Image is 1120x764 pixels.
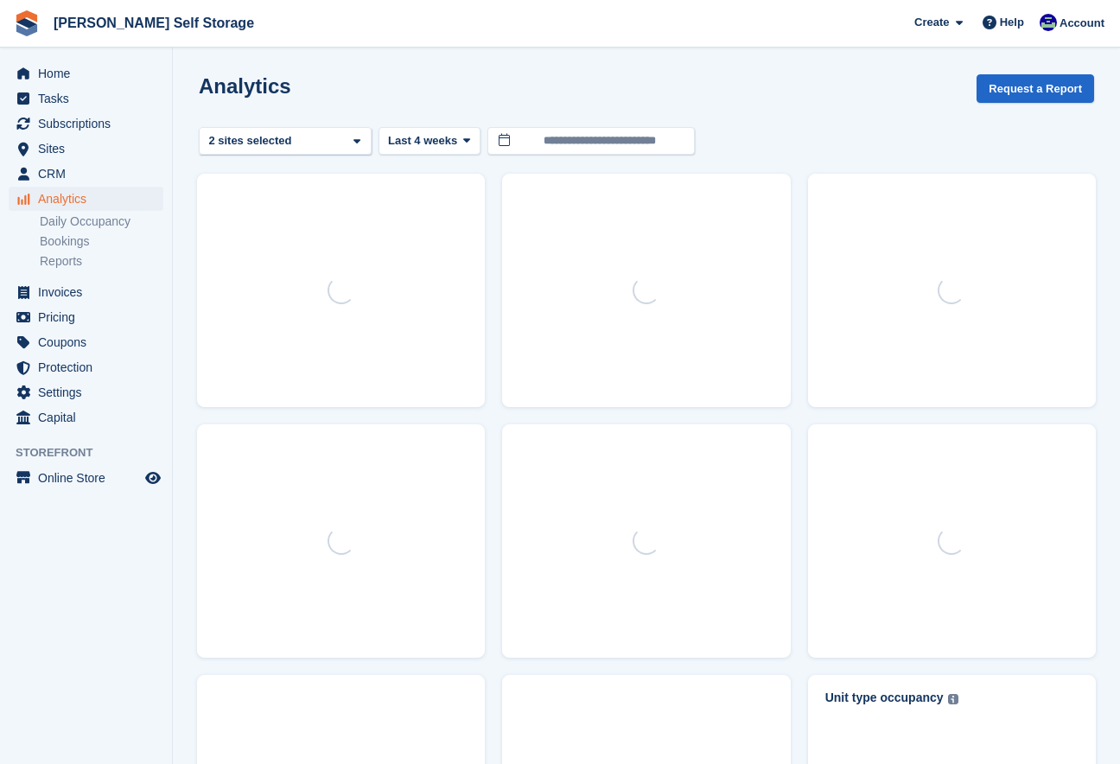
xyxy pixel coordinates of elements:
span: Settings [38,380,142,404]
a: Daily Occupancy [40,213,163,230]
a: menu [9,305,163,329]
a: menu [9,162,163,186]
span: Create [914,14,949,31]
span: Protection [38,355,142,379]
a: menu [9,405,163,430]
a: Bookings [40,233,163,250]
div: 2 sites selected [206,132,298,150]
img: icon-info-grey-7440780725fd019a000dd9b08b2336e03edf1995a4989e88bcd33f0948082b44.svg [948,694,958,704]
span: Last 4 weeks [388,132,457,150]
a: menu [9,86,163,111]
span: Help [1000,14,1024,31]
a: menu [9,111,163,136]
span: Coupons [38,330,142,354]
span: Invoices [38,280,142,304]
img: Justin Farthing [1040,14,1057,31]
div: Unit type occupancy [825,691,944,705]
span: Pricing [38,305,142,329]
img: stora-icon-8386f47178a22dfd0bd8f6a31ec36ba5ce8667c1dd55bd0f319d3a0aa187defe.svg [14,10,40,36]
a: [PERSON_NAME] Self Storage [47,9,261,37]
span: Online Store [38,466,142,490]
a: Preview store [143,468,163,488]
h2: Analytics [199,74,291,98]
button: Last 4 weeks [379,127,480,156]
span: Account [1060,15,1104,32]
a: menu [9,355,163,379]
span: Home [38,61,142,86]
a: menu [9,466,163,490]
span: Tasks [38,86,142,111]
span: Sites [38,137,142,161]
a: menu [9,137,163,161]
span: Subscriptions [38,111,142,136]
span: CRM [38,162,142,186]
button: Request a Report [977,74,1094,103]
span: Analytics [38,187,142,211]
a: menu [9,330,163,354]
a: menu [9,280,163,304]
span: Storefront [16,444,172,462]
a: menu [9,187,163,211]
a: menu [9,61,163,86]
a: menu [9,380,163,404]
span: Capital [38,405,142,430]
a: Reports [40,253,163,270]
